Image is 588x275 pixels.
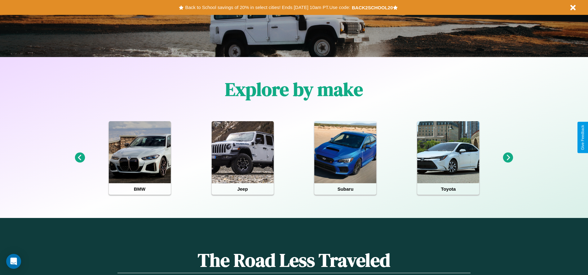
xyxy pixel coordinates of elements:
[183,3,351,12] button: Back to School savings of 20% in select cities! Ends [DATE] 10am PT.Use code:
[314,183,376,195] h4: Subaru
[352,5,393,10] b: BACK2SCHOOL20
[109,183,171,195] h4: BMW
[117,247,470,273] h1: The Road Less Traveled
[417,183,479,195] h4: Toyota
[212,183,274,195] h4: Jeep
[6,254,21,269] div: Open Intercom Messenger
[581,125,585,150] div: Give Feedback
[225,77,363,102] h1: Explore by make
